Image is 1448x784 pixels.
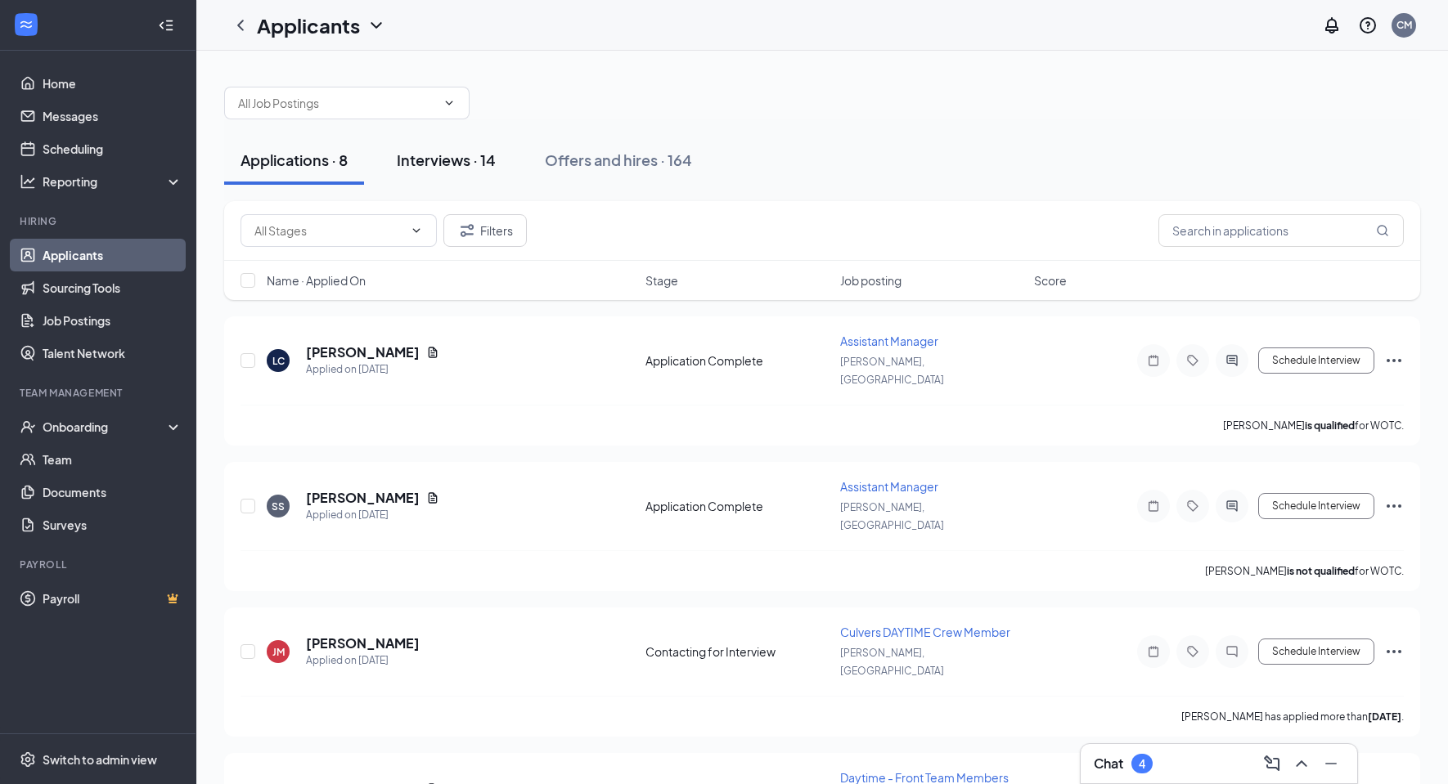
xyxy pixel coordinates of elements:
svg: Notifications [1322,16,1342,35]
svg: QuestionInfo [1358,16,1378,35]
svg: Document [426,491,439,504]
svg: Note [1144,645,1163,658]
a: Documents [43,476,182,508]
a: Surveys [43,508,182,541]
span: Name · Applied On [267,272,366,289]
a: Team [43,443,182,476]
span: [PERSON_NAME], [GEOGRAPHIC_DATA] [840,647,944,677]
button: Schedule Interview [1258,347,1374,374]
div: Application Complete [645,352,830,369]
svg: Tag [1183,354,1203,367]
svg: ActiveChat [1222,500,1242,513]
div: Applied on [DATE] [306,652,420,669]
span: Assistant Manager [840,334,938,348]
div: CM [1396,18,1412,32]
a: Scheduling [43,132,182,165]
svg: ChevronLeft [231,16,250,35]
h5: [PERSON_NAME] [306,343,420,361]
button: ComposeMessage [1259,750,1285,777]
div: Onboarding [43,419,169,435]
svg: ActiveChat [1222,354,1242,367]
span: Assistant Manager [840,479,938,494]
svg: ChatInactive [1222,645,1242,658]
h5: [PERSON_NAME] [306,489,420,507]
svg: Settings [20,751,36,768]
div: Payroll [20,558,179,571]
a: Talent Network [43,337,182,370]
div: Applied on [DATE] [306,361,439,378]
span: Score [1034,272,1067,289]
span: Stage [645,272,678,289]
span: Job posting [840,272,902,289]
h3: Chat [1094,755,1123,773]
svg: Filter [457,221,477,240]
div: Applications · 8 [241,150,348,170]
div: Hiring [20,214,179,228]
svg: MagnifyingGlass [1376,224,1389,237]
div: Team Management [20,386,179,400]
div: LC [272,354,285,368]
input: All Stages [254,222,403,240]
div: SS [272,500,285,513]
div: 4 [1139,757,1145,771]
div: Applied on [DATE] [306,507,439,523]
div: Reporting [43,173,183,190]
p: [PERSON_NAME] for WOTC. [1205,564,1404,578]
a: Home [43,67,182,100]
svg: Tag [1183,645,1203,658]
span: [PERSON_NAME], [GEOGRAPHIC_DATA] [840,356,944,386]
svg: Note [1144,354,1163,367]
input: Search in applications [1158,214,1404,247]
button: ChevronUp [1288,750,1315,777]
span: Culvers DAYTIME Crew Member [840,625,1010,639]
svg: WorkstreamLogo [18,16,34,33]
div: Switch to admin view [43,751,157,768]
svg: ChevronDown [366,16,386,35]
b: [DATE] [1368,710,1401,723]
button: Schedule Interview [1258,638,1374,665]
svg: Minimize [1321,754,1341,773]
p: [PERSON_NAME] for WOTC. [1223,419,1404,432]
svg: Document [426,346,439,359]
svg: ChevronDown [410,224,423,237]
svg: Ellipses [1384,351,1404,370]
button: Schedule Interview [1258,493,1374,519]
b: is not qualified [1287,565,1355,577]
svg: ComposeMessage [1262,754,1282,773]
svg: Ellipses [1384,496,1404,516]
a: PayrollCrown [43,582,182,615]
div: Contacting for Interview [645,643,830,660]
svg: Note [1144,500,1163,513]
svg: Analysis [20,173,36,190]
div: JM [272,645,285,659]
button: Filter Filters [443,214,527,247]
svg: ChevronUp [1292,754,1311,773]
svg: ChevronDown [443,96,456,110]
h5: [PERSON_NAME] [306,634,420,652]
a: Sourcing Tools [43,271,182,304]
input: All Job Postings [238,94,436,112]
button: Minimize [1318,750,1344,777]
svg: Collapse [158,17,174,34]
svg: Ellipses [1384,642,1404,661]
a: Messages [43,100,182,132]
b: is qualified [1305,419,1355,432]
div: Application Complete [645,498,830,514]
span: [PERSON_NAME], [GEOGRAPHIC_DATA] [840,501,944,531]
a: Job Postings [43,304,182,337]
a: Applicants [43,239,182,271]
svg: UserCheck [20,419,36,435]
div: Offers and hires · 164 [545,150,692,170]
h1: Applicants [257,11,360,39]
p: [PERSON_NAME] has applied more than . [1181,710,1404,724]
div: Interviews · 14 [397,150,496,170]
svg: Tag [1183,500,1203,513]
